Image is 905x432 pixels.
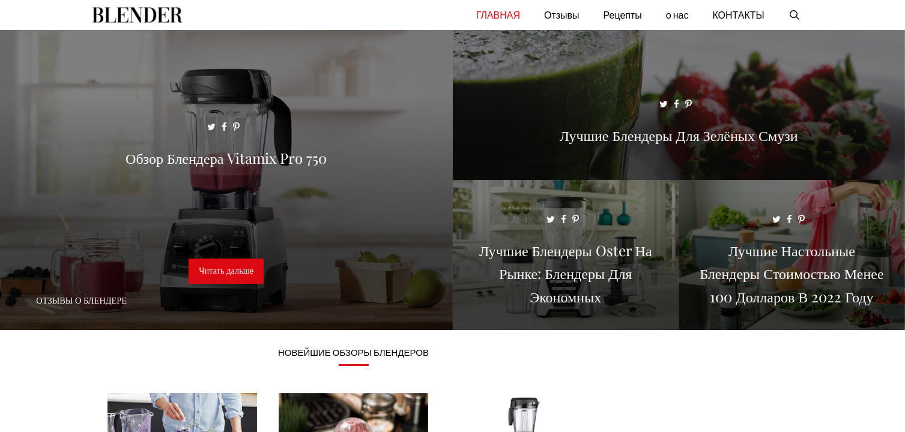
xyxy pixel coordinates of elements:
a: Читать дальше [189,259,264,284]
a: Отзывы о Блендере [36,296,127,305]
ya-tr-span: о нас [666,9,689,21]
a: Лучшие блендеры Oster на рынке: блендеры для экономных [453,316,679,328]
ya-tr-span: КОНТАКТЫ [713,9,764,21]
ya-tr-span: Рецепты [604,9,642,21]
ya-tr-span: Отзывы [544,9,580,21]
a: Лучшие настольные блендеры стоимостью менее 100 долларов в 2022 году [679,316,905,328]
ya-tr-span: НОВЕЙШИЕ ОБЗОРЫ БЛЕНДЕРОВ [278,347,429,358]
ya-tr-span: Читать дальше [199,266,253,275]
ya-tr-span: ГЛАВНАЯ [476,9,520,21]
